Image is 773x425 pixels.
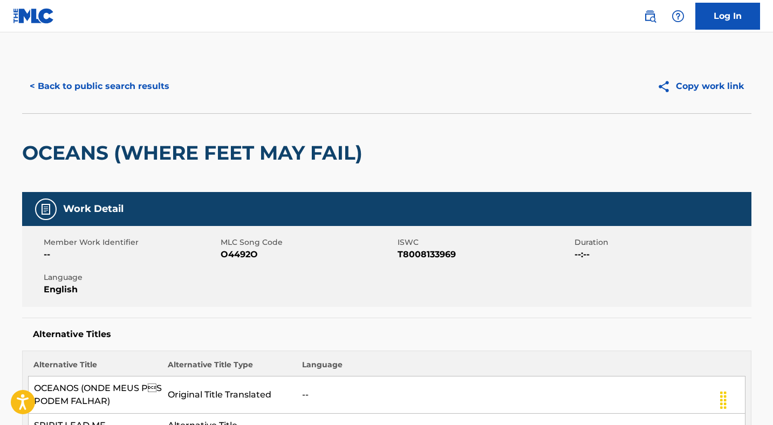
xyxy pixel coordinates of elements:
[667,5,689,27] div: Help
[28,359,162,376] th: Alternative Title
[44,283,218,296] span: English
[63,203,124,215] h5: Work Detail
[44,248,218,261] span: --
[574,237,749,248] span: Duration
[657,80,676,93] img: Copy work link
[22,141,368,165] h2: OCEANS (WHERE FEET MAY FAIL)
[398,248,572,261] span: T8008133969
[44,237,218,248] span: Member Work Identifier
[574,248,749,261] span: --:--
[44,272,218,283] span: Language
[644,10,656,23] img: search
[398,237,572,248] span: ISWC
[695,3,760,30] a: Log In
[639,5,661,27] a: Public Search
[13,8,54,24] img: MLC Logo
[33,329,741,340] h5: Alternative Titles
[743,270,773,357] iframe: Resource Center
[28,376,162,414] td: OCEANOS (ONDE MEUS PS PODEM FALHAR)
[715,384,732,416] div: Drag
[221,237,395,248] span: MLC Song Code
[39,203,52,216] img: Work Detail
[719,373,773,425] iframe: Chat Widget
[297,359,745,376] th: Language
[672,10,685,23] img: help
[22,73,177,100] button: < Back to public search results
[162,359,297,376] th: Alternative Title Type
[221,248,395,261] span: O4492O
[297,376,745,414] td: --
[162,376,297,414] td: Original Title Translated
[649,73,751,100] button: Copy work link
